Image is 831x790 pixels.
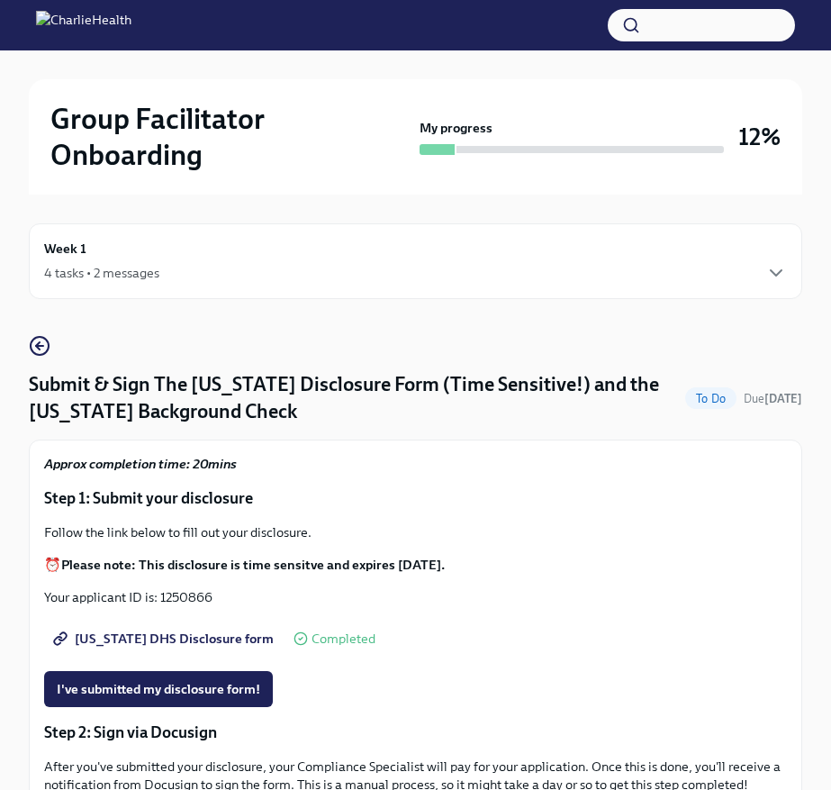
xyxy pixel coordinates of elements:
span: I've submitted my disclosure form! [57,680,260,698]
strong: [DATE] [764,392,802,405]
strong: My progress [420,119,492,137]
strong: Please note: This disclosure is time sensitve and expires [DATE]. [61,557,445,573]
h2: Group Facilitator Onboarding [50,101,412,173]
p: Step 1: Submit your disclosure [44,487,787,509]
button: I've submitted my disclosure form! [44,671,273,707]
h6: Week 1 [44,239,86,259]
span: September 24th, 2025 09:00 [744,390,802,407]
p: Follow the link below to fill out your disclosure. [44,523,787,541]
span: Due [744,392,802,405]
div: 4 tasks • 2 messages [44,264,159,282]
h3: 12% [738,121,781,153]
p: Your applicant ID is: 1250866 [44,588,787,606]
h4: Submit & Sign The [US_STATE] Disclosure Form (Time Sensitive!) and the [US_STATE] Background Check [29,371,678,425]
span: [US_STATE] DHS Disclosure form [57,630,274,648]
span: To Do [685,392,736,405]
span: Completed [312,632,375,646]
a: [US_STATE] DHS Disclosure form [44,621,286,657]
p: Step 2: Sign via Docusign [44,722,787,743]
p: ⏰ [44,556,787,574]
strong: Approx completion time: 20mins [44,456,237,472]
img: CharlieHealth [36,11,131,40]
